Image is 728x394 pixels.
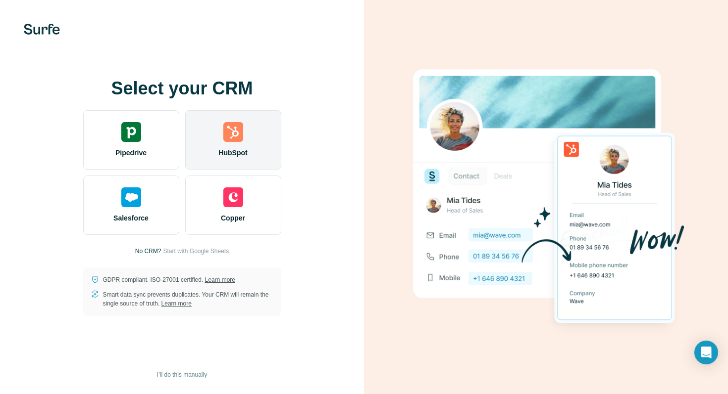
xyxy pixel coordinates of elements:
[221,213,245,223] span: Copper
[115,148,147,158] span: Pipedrive
[205,276,235,283] a: Learn more
[163,247,229,256] button: Start with Google Sheets
[223,122,243,142] img: hubspot's logo
[218,148,247,158] span: HubSpot
[24,24,60,35] img: Surfe's logo
[103,275,235,284] p: GDPR compliant. ISO-27001 certified.
[83,79,281,98] h1: Select your CRM
[121,122,141,142] img: pipedrive's logo
[103,290,273,308] p: Smart data sync prevents duplicates. Your CRM will remain the single source of truth.
[408,54,685,341] img: HUBSPOT image
[223,187,243,207] img: copper's logo
[694,341,718,364] div: Open Intercom Messenger
[113,213,149,223] span: Salesforce
[161,300,192,307] a: Learn more
[150,367,214,382] button: I’ll do this manually
[135,247,161,256] p: No CRM?
[157,370,207,379] span: I’ll do this manually
[121,187,141,207] img: salesforce's logo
